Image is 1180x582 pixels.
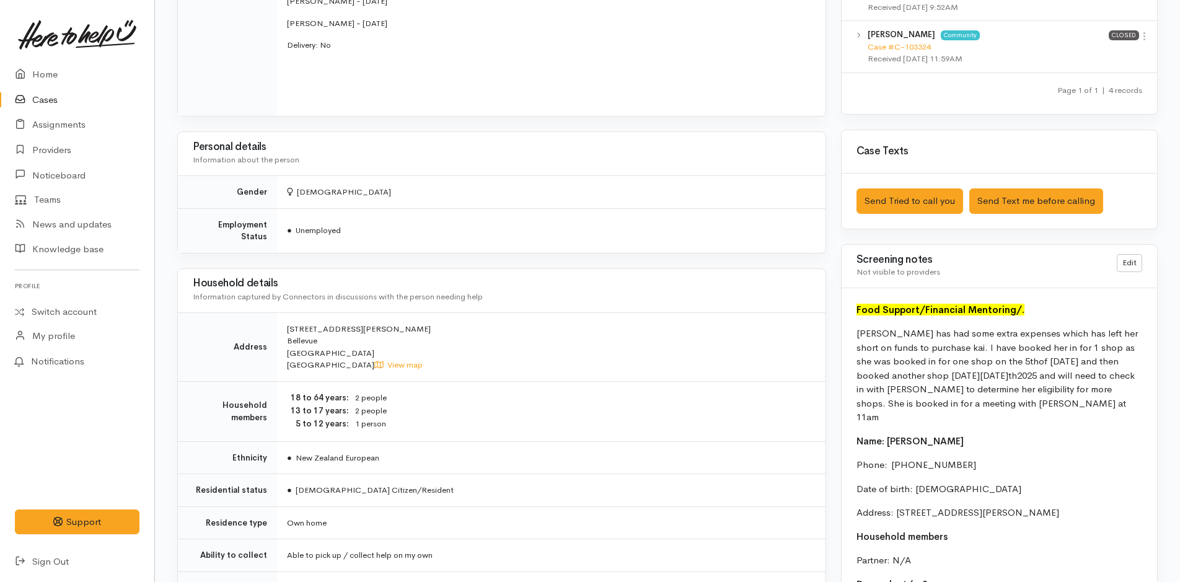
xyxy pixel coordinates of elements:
font: Food Support/Financial Mentoring/. [856,304,1024,315]
p: [PERSON_NAME] has had some extra expenses which has left her short on funds to purchase kai. I ha... [856,327,1142,425]
span: [STREET_ADDRESS][PERSON_NAME] Bellevue [GEOGRAPHIC_DATA] [GEOGRAPHIC_DATA] [287,324,431,371]
button: Support [15,509,139,535]
h3: Personal details [193,141,811,153]
p: Address: [STREET_ADDRESS][PERSON_NAME] [856,506,1142,520]
dt: 13 to 17 years [287,405,349,417]
span: Information captured by Connectors in discussions with the person needing help [193,291,483,302]
span: Unemployed [287,225,341,236]
span: ● [287,452,292,463]
td: Address [178,312,277,381]
p: [PERSON_NAME] - [DATE] [287,17,811,30]
h3: Case Texts [856,146,1142,157]
td: Gender [178,176,277,209]
b: Household members [856,531,948,542]
span: [DEMOGRAPHIC_DATA] Citizen/Resident [287,485,454,495]
span: | [1102,85,1105,95]
p: Phone: [PHONE_NUMBER] [856,458,1142,472]
h3: Household details [193,278,811,289]
p: Date of birth: [DEMOGRAPHIC_DATA] [856,482,1142,496]
span: ● [287,485,292,495]
span: Closed [1109,30,1139,40]
dd: 2 people [355,392,811,405]
td: Residence type [178,506,277,539]
span: ● [287,225,292,236]
p: Delivery: No [287,39,811,51]
div: Not visible to providers [856,266,1102,278]
font: th [1030,355,1039,367]
span: New Zealand European [287,452,379,463]
p: Partner: N/A [856,553,1142,568]
dd: 1 person [355,418,811,431]
a: View map [374,359,423,370]
a: Case #C-103324 [868,42,931,52]
td: Ethnicity [178,441,277,474]
button: Send Tried to call you [856,188,963,214]
td: Residential status [178,474,277,507]
dt: 5 to 12 years [287,418,349,430]
span: Information about the person [193,154,299,165]
td: Ability to collect [178,539,277,572]
div: Received [DATE] 9:52AM [868,1,1109,14]
small: Page 1 of 1 4 records [1057,85,1142,95]
div: Received [DATE] 11:59AM [868,53,1109,65]
span: [DEMOGRAPHIC_DATA] [287,187,391,197]
font: th [1008,369,1017,381]
td: Employment Status [178,208,277,253]
span: Community [941,30,980,40]
dd: 2 people [355,405,811,418]
h3: Screening notes [856,254,1102,266]
b: [PERSON_NAME] [868,29,935,40]
a: Edit [1117,254,1142,272]
h6: Profile [15,278,139,294]
td: Household members [178,381,277,441]
b: Name: [PERSON_NAME] [856,435,964,447]
dt: 18 to 64 years [287,392,349,404]
span: Own home [287,518,327,528]
span: Able to pick up / collect help on my own [287,550,433,560]
button: Send Text me before calling [969,188,1103,214]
